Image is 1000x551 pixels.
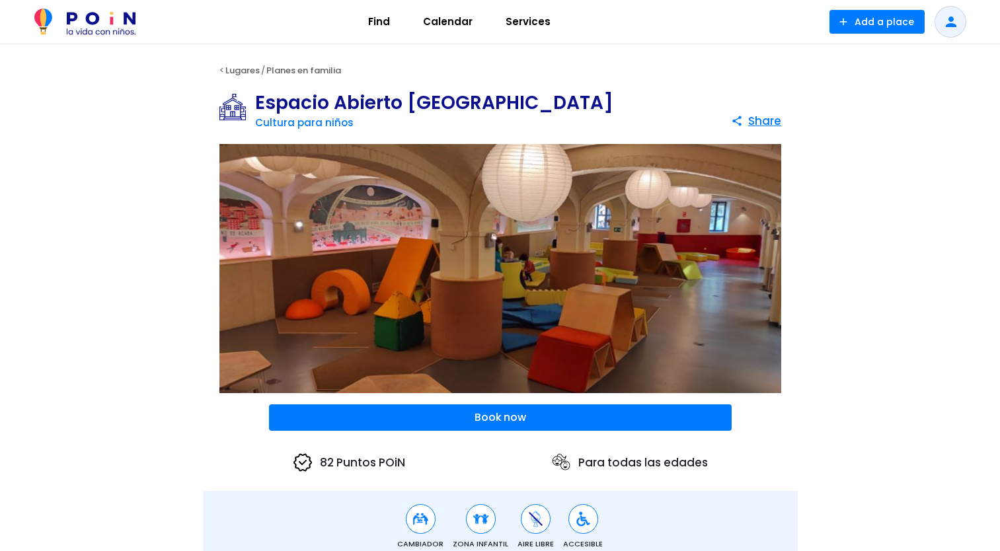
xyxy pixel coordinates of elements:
a: Calendar [406,6,489,38]
span: Find [362,11,396,32]
button: Add a place [829,10,925,34]
img: verified icon [292,452,313,473]
img: Espacio Abierto Quinta de los Molinos [219,144,781,394]
p: 82 Puntos POiN [292,452,405,473]
img: ages icon [551,452,572,473]
img: Accesible [575,511,592,527]
span: Aire Libre [518,538,554,550]
img: Cambiador [412,511,429,527]
a: Find [352,6,406,38]
a: Services [489,6,567,38]
p: Para todas las edades [551,452,708,473]
a: Planes en familia [266,64,341,77]
button: Book now [269,404,732,431]
span: Zona Infantil [453,538,508,550]
a: Cultura para niños [255,116,354,129]
img: Cultura para niños [219,94,255,120]
span: Cambiador [397,538,443,550]
span: Accesible [563,538,603,550]
img: Zona Infantil [473,511,489,527]
a: Lugares [225,64,260,77]
h1: Espacio Abierto [GEOGRAPHIC_DATA] [255,94,613,112]
span: Services [500,11,557,32]
img: Aire Libre [527,511,544,527]
img: POiN [34,9,135,35]
span: Calendar [417,11,479,32]
div: < / [203,61,798,81]
button: Share [731,109,781,133]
